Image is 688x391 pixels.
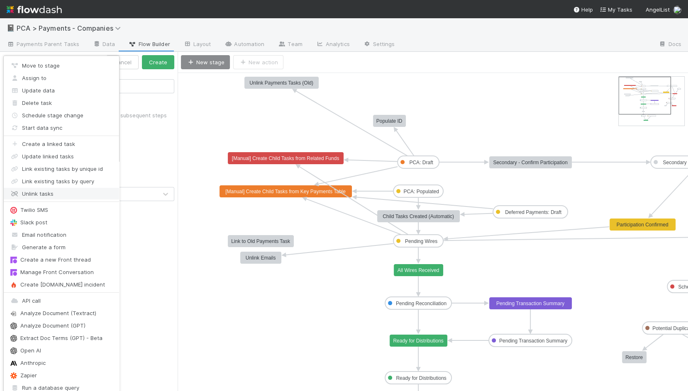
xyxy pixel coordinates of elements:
img: textract-logo-9c0f537c255f7ed06b74.svg [10,310,17,317]
div: Move to stage [4,59,119,72]
div: Open AI [4,344,119,357]
div: Update linked tasks [4,150,119,163]
div: Manage Front Conversation [4,266,119,278]
img: anthropic-logo-88d19f10a46303cdf31e.svg [10,360,17,367]
div: Zapier [4,369,119,381]
img: openai-logo-6c72d3214ab305b6eb66.svg [10,323,17,329]
div: Anthropic [4,357,119,369]
img: zapier-logo-6a0a5e15dd7e324a8df7.svg [10,372,17,379]
div: Slack post [4,216,119,228]
div: Email notification [4,228,119,241]
img: incident-io-logo-f946c388ae438ccf4486.png [10,282,17,288]
img: slack-logo-be3b6b95c164fb0f6cff.svg [10,219,17,226]
div: Analyze Document (Textract) [4,307,119,319]
div: Schedule stage change [4,109,119,121]
div: Generate a form [4,241,119,253]
div: Link existing tasks by unique id [4,163,119,175]
div: Create a new Front thread [4,253,119,266]
div: Unlink tasks [4,187,119,200]
div: Create [DOMAIN_NAME] incident [4,278,119,291]
img: openai-logo-6c72d3214ab305b6eb66.svg [10,335,17,342]
div: Analyze Document (GPT) [4,319,119,332]
img: openai-logo-6c72d3214ab305b6eb66.svg [10,347,17,354]
div: Start data sync [4,121,119,134]
div: Delete task [4,97,119,109]
div: Extract Doc Terms (GPT) - Beta [4,332,119,344]
img: front-logo-b4b721b83371efbadf0a.svg [10,257,17,263]
div: Assign to [4,72,119,84]
div: Link existing tasks by query [4,175,119,187]
img: front-logo-b4b721b83371efbadf0a.svg [10,269,17,276]
div: Update data [4,84,119,97]
div: Twilio SMS [4,204,119,216]
div: API call [4,294,119,307]
div: Create a linked task [4,138,119,150]
img: twilio-logo-1d0d9b4442fc185abb44.svg [10,207,17,214]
